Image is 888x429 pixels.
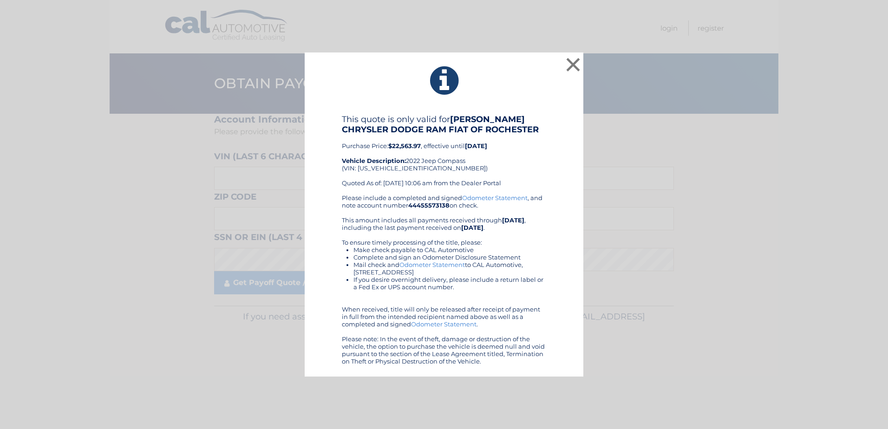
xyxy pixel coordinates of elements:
a: Odometer Statement [462,194,528,201]
a: Odometer Statement [399,261,465,268]
strong: Vehicle Description: [342,157,406,164]
b: 44455573138 [408,201,450,209]
b: [DATE] [502,216,524,224]
li: Complete and sign an Odometer Disclosure Statement [353,253,546,261]
div: Please include a completed and signed , and note account number on check. This amount includes al... [342,194,546,365]
b: $22,563.97 [388,142,421,149]
li: Mail check and to CAL Automotive, [STREET_ADDRESS] [353,261,546,276]
a: Odometer Statement [411,320,477,328]
button: × [564,55,582,74]
li: If you desire overnight delivery, please include a return label or a Fed Ex or UPS account number. [353,276,546,291]
h4: This quote is only valid for [342,114,546,135]
b: [DATE] [465,142,487,149]
div: Purchase Price: , effective until 2022 Jeep Compass (VIN: [US_VEHICLE_IDENTIFICATION_NUMBER]) Quo... [342,114,546,194]
b: [PERSON_NAME] CHRYSLER DODGE RAM FIAT OF ROCHESTER [342,114,539,135]
b: [DATE] [461,224,483,231]
li: Make check payable to CAL Automotive [353,246,546,253]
